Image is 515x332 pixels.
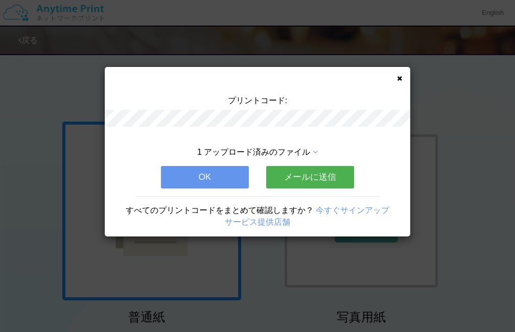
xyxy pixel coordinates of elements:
[197,148,310,156] span: 1 アップロード済みのファイル
[126,206,314,215] span: すべてのプリントコードをまとめて確認しますか？
[228,96,287,105] span: プリントコード:
[316,206,389,215] a: 今すぐサインアップ
[266,166,354,188] button: メールに送信
[161,166,249,188] button: OK
[225,218,290,226] a: サービス提供店舗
